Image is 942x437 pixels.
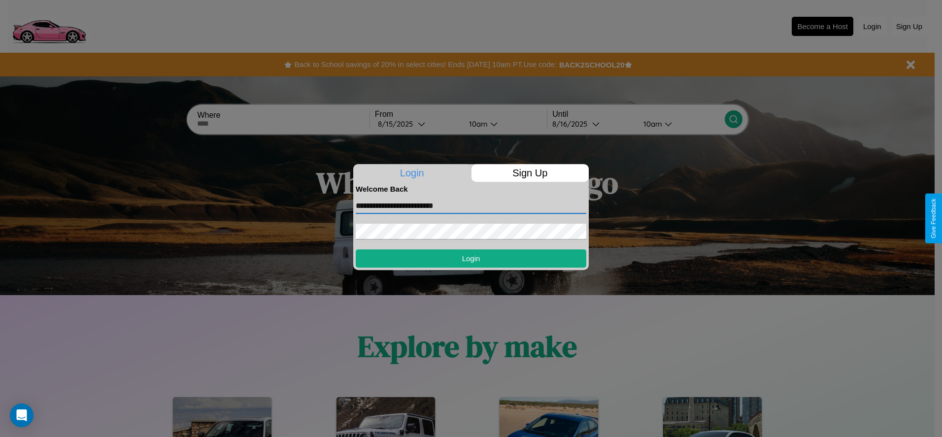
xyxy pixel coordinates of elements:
p: Sign Up [471,164,589,182]
div: Open Intercom Messenger [10,403,34,427]
button: Login [356,249,586,268]
p: Login [353,164,471,182]
h4: Welcome Back [356,185,586,193]
div: Give Feedback [930,199,937,238]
